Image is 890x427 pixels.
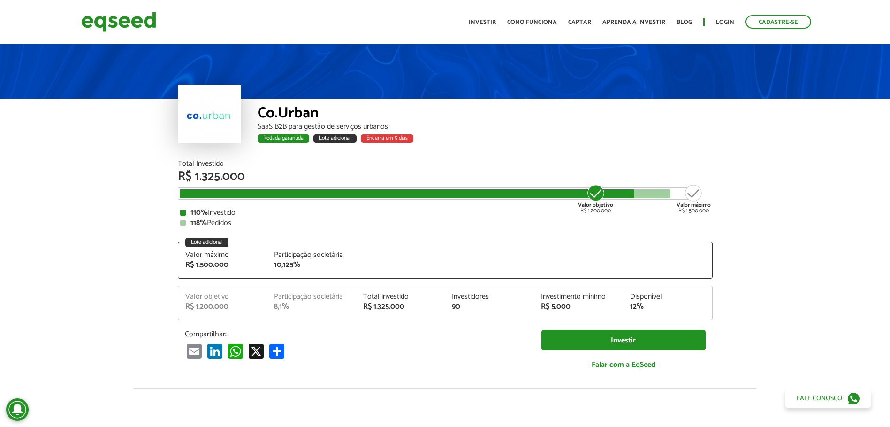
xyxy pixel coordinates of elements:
a: LinkedIn [205,343,224,359]
div: Lote adicional [185,238,228,247]
div: Valor máximo [185,251,260,259]
div: Pedidos [180,219,710,227]
div: 8,1% [274,303,349,311]
div: R$ 1.500.000 [185,261,260,269]
strong: 118% [190,217,207,229]
a: Compartilhar [267,343,286,359]
div: Investido [180,209,710,217]
a: Blog [677,19,692,25]
a: Email [185,343,204,359]
div: Valor objetivo [185,293,260,301]
div: R$ 1.500.000 [677,184,711,214]
p: Compartilhar: [185,330,527,339]
div: SaaS B2B para gestão de serviços urbanos [258,123,713,131]
div: Participação societária [274,251,349,259]
div: 90 [452,303,527,311]
a: Investir [469,19,496,25]
div: R$ 1.325.000 [178,171,713,183]
a: Login [716,19,734,25]
div: R$ 1.200.000 [578,184,613,214]
div: Investimento mínimo [541,293,616,301]
div: Encerra em 5 dias [361,134,413,143]
a: Como funciona [507,19,557,25]
div: Disponível [630,293,705,301]
div: Investidores [452,293,527,301]
div: R$ 1.325.000 [363,303,438,311]
a: Fale conosco [785,388,871,408]
strong: 110% [190,206,208,219]
div: Total investido [363,293,438,301]
a: Captar [568,19,591,25]
strong: Valor objetivo [578,201,613,210]
a: Investir [541,330,706,351]
div: Co.Urban [258,106,713,123]
div: 12% [630,303,705,311]
div: Total Investido [178,160,713,168]
div: R$ 5.000 [541,303,616,311]
strong: Valor máximo [677,201,711,210]
a: Aprenda a investir [602,19,665,25]
a: WhatsApp [226,343,245,359]
div: Participação societária [274,293,349,301]
div: Lote adicional [313,134,357,143]
a: X [247,343,266,359]
div: R$ 1.200.000 [185,303,260,311]
a: Cadastre-se [745,15,811,29]
img: EqSeed [81,9,156,34]
div: Rodada garantida [258,134,309,143]
div: 10,125% [274,261,349,269]
a: Falar com a EqSeed [541,355,706,374]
